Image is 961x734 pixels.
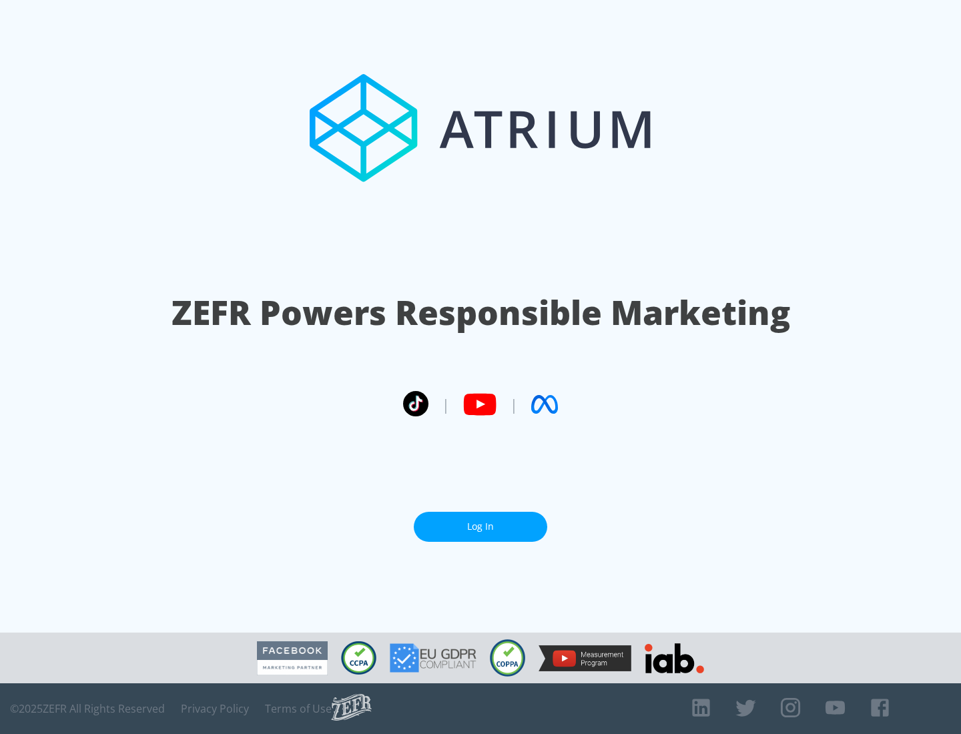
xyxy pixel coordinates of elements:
span: | [510,394,518,414]
span: © 2025 ZEFR All Rights Reserved [10,702,165,715]
img: Facebook Marketing Partner [257,641,328,675]
h1: ZEFR Powers Responsible Marketing [172,290,790,336]
a: Privacy Policy [181,702,249,715]
a: Log In [414,512,547,542]
span: | [442,394,450,414]
a: Terms of Use [265,702,332,715]
img: COPPA Compliant [490,639,525,677]
img: YouTube Measurement Program [539,645,631,671]
img: GDPR Compliant [390,643,476,673]
img: CCPA Compliant [341,641,376,675]
img: IAB [645,643,704,673]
